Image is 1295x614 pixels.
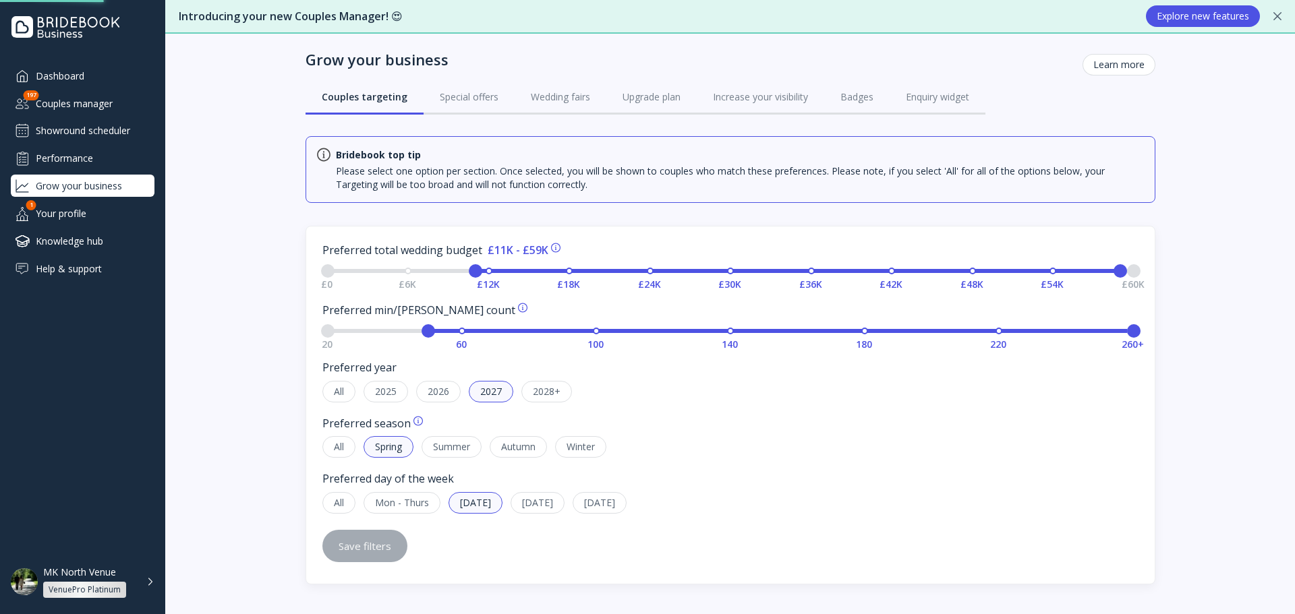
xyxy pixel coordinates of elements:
[840,90,873,104] div: Badges
[440,90,498,104] div: Special offers
[11,120,154,142] a: Showround scheduler
[1122,338,1144,351] span: 260+
[1146,5,1260,27] button: Explore new features
[11,65,154,87] a: Dashboard
[511,492,565,514] div: [DATE]
[11,202,154,224] a: Your profile1
[26,200,36,210] div: 1
[306,50,449,69] div: Grow your business
[322,338,333,351] span: 20
[606,80,697,115] a: Upgrade plan
[322,360,1139,375] div: Preferred year
[11,230,154,252] a: Knowledge hub
[322,90,407,104] div: Couples targeting
[11,568,38,595] img: dpr=1,fit=cover,g=face,w=48,h=48
[49,584,121,595] div: VenuePro Platinum
[531,90,590,104] div: Wedding fairs
[24,90,39,100] div: 197
[718,278,741,291] span: £30K
[321,278,333,291] span: £0
[11,175,154,197] a: Grow your business
[416,381,461,402] div: 2026
[422,436,482,458] div: Summer
[43,566,116,578] div: MK North Venue
[488,243,548,258] div: £11K - £59K
[557,278,580,291] span: £18K
[697,80,824,115] a: Increase your visibility
[799,278,822,291] span: £36K
[364,492,440,514] div: Mon - Thurs
[364,436,413,458] div: Spring
[11,257,154,280] a: Help & support
[713,90,808,104] div: Increase your visibility
[990,338,1006,351] span: 220
[490,436,547,458] div: Autumn
[722,338,738,351] span: 140
[1122,278,1145,291] span: £60K
[638,278,661,291] span: £24K
[424,80,515,115] a: Special offers
[906,90,969,104] div: Enquiry widget
[322,471,1139,487] div: Preferred day of the week
[960,278,983,291] span: £48K
[1157,11,1249,22] div: Explore new features
[11,202,154,224] div: Your profile
[179,9,1132,24] div: Introducing your new Couples Manager! 😍
[469,381,513,402] div: 2027
[521,381,572,402] div: 2028+
[515,80,606,115] a: Wedding fairs
[322,492,355,514] div: All
[890,80,985,115] a: Enquiry widget
[322,416,411,431] div: Preferred season
[1041,278,1064,291] span: £54K
[856,338,872,351] span: 180
[573,492,627,514] div: [DATE]
[11,92,154,115] a: Couples manager197
[1093,59,1145,70] div: Learn more
[555,436,606,458] div: Winter
[456,338,467,351] span: 60
[1228,549,1295,614] iframe: Chat Widget
[11,147,154,169] a: Performance
[322,530,407,562] button: Save filters
[322,303,515,318] div: Preferred min/[PERSON_NAME] count
[322,436,355,458] div: All
[477,278,500,291] span: £12K
[824,80,890,115] a: Badges
[336,164,1144,191] div: Please select one option per section. Once selected, you will be shown to couples who match these...
[322,243,548,258] div: Preferred total wedding budget
[880,278,902,291] span: £42K
[399,278,416,291] span: £6K
[1083,54,1155,75] button: Learn more
[336,148,421,162] div: Bridebook top tip
[11,92,154,115] div: Couples manager
[587,338,604,351] span: 100
[364,381,408,402] div: 2025
[339,541,391,551] div: Save filters
[306,80,424,115] a: Couples targeting
[449,492,502,514] div: [DATE]
[322,381,355,402] div: All
[623,90,681,104] div: Upgrade plan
